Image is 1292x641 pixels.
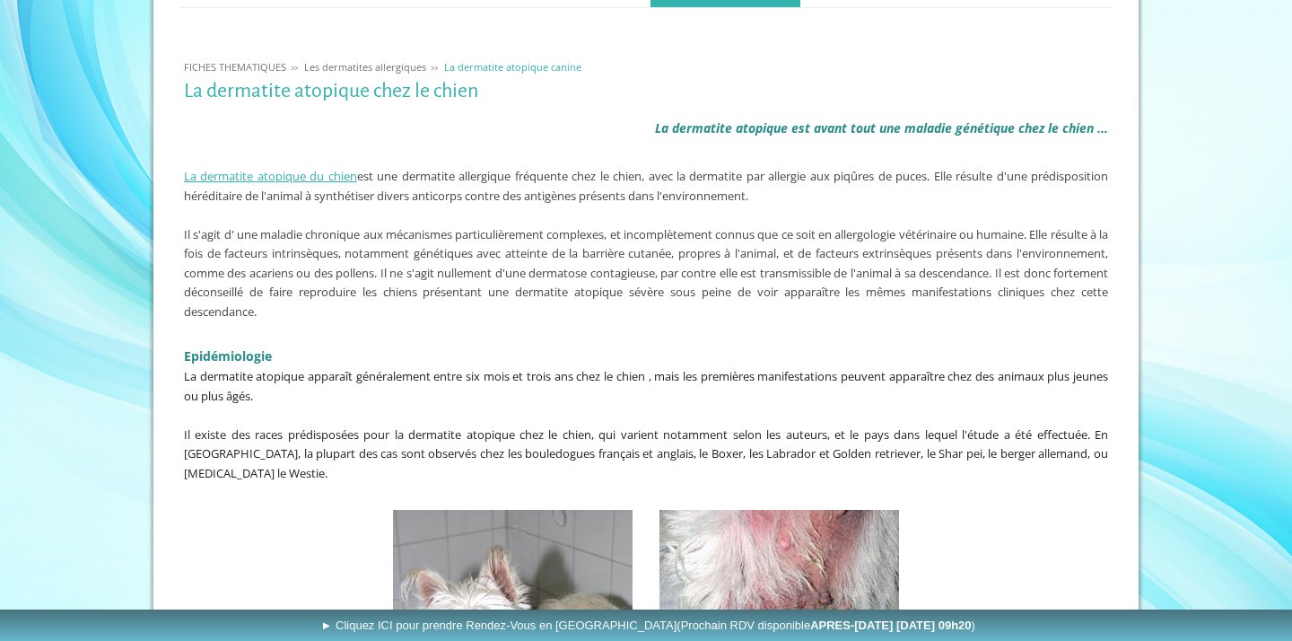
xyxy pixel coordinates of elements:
[184,60,286,74] span: FICHES THEMATIQUES
[444,60,581,74] span: La dermatite atopique canine
[179,60,291,74] a: FICHES THEMATIQUES
[677,619,975,632] span: (Prochain RDV disponible )
[440,60,586,74] a: La dermatite atopique canine
[304,60,426,74] span: Les dermatites allergiques
[184,226,1108,320] span: Il s'agit d' une maladie chronique aux mécanismes particulièrement complexes, et incomplètement c...
[810,619,971,632] b: APRES-[DATE] [DATE] 09h20
[184,80,1108,102] h1: La dermatite atopique chez le chien
[184,168,357,184] a: La dermatite atopique du chien
[321,619,975,632] span: ► Cliquez ICI pour prendre Rendez-Vous en [GEOGRAPHIC_DATA]
[184,168,1108,204] span: est une dermatite allergique fréquente chez le chien, avec la dermatite par allergie aux piqûres ...
[184,347,272,364] span: Epidémiologie
[184,368,1108,404] span: La dermatite atopique apparaît généralement entre six mois et trois ans chez le chien , mais les ...
[184,426,1108,481] span: Il existe des races prédisposées pour la dermatite atopique chez le chien, qui varient notamment ...
[655,119,1108,136] strong: La dermatite atopique est avant tout une maladie génétique chez le chien ...
[300,60,431,74] a: Les dermatites allergiques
